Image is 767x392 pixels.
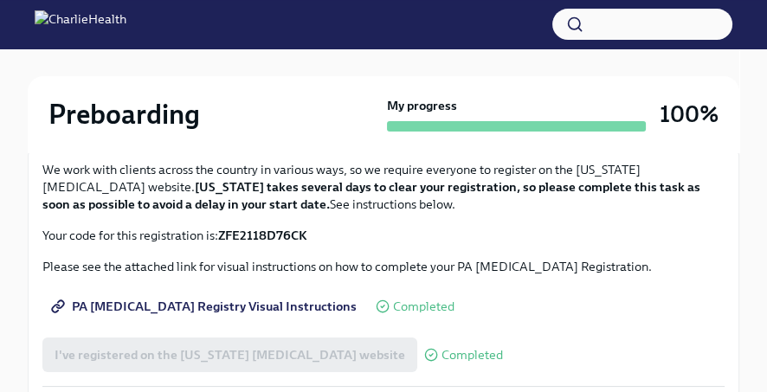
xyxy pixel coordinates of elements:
[35,10,126,38] img: CharlieHealth
[42,161,725,213] p: We work with clients across the country in various ways, so we require everyone to register on th...
[42,289,369,324] a: PA [MEDICAL_DATA] Registry Visual Instructions
[660,99,719,130] h3: 100%
[387,97,457,114] strong: My progress
[55,298,357,315] span: PA [MEDICAL_DATA] Registry Visual Instructions
[42,227,725,244] p: Your code for this registration is:
[42,258,725,275] p: Please see the attached link for visual instructions on how to complete your PA [MEDICAL_DATA] Re...
[442,349,503,362] span: Completed
[48,97,200,132] h2: Preboarding
[218,228,307,243] strong: ZFE2118D76CK
[393,300,454,313] span: Completed
[42,179,700,212] strong: [US_STATE] takes several days to clear your registration, so please complete this task as soon as...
